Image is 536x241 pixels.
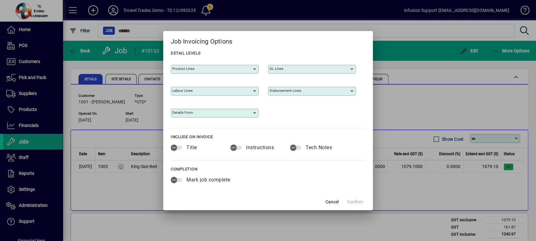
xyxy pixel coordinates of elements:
[325,199,339,205] span: Cancel
[270,66,283,71] mat-label: GL Lines
[306,144,332,150] span: Tech Notes
[186,177,230,183] span: Mark job complete
[270,88,301,93] mat-label: Disbursement Lines
[246,144,274,150] span: Instructions
[172,66,195,71] mat-label: Product Lines
[186,144,197,150] span: Title
[322,196,342,208] button: Cancel
[347,199,363,205] span: Confirm
[171,50,365,57] div: DETAIL LEVELS
[163,31,373,49] h2: Job Invoicing Options
[171,165,365,173] div: COMPLETION
[345,196,365,208] button: Confirm
[172,110,193,115] mat-label: Details From
[172,88,193,93] mat-label: Labour Lines
[171,133,365,141] div: INCLUDE ON INVOICE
